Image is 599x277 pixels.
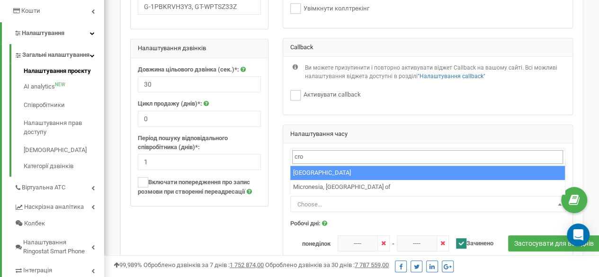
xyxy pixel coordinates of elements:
[131,39,268,58] div: Налаштування дзвінків
[418,73,485,80] a: "Налаштування callback"
[14,232,104,259] a: Налаштування Ringostat Smart Phone
[14,196,104,215] a: Наскрізна аналітика
[305,64,565,80] p: Ви можете призупинити і повторно активувати віджет Callback на вашому сайті. Всі можливі налаштув...
[297,201,322,208] span: Choose...
[23,266,52,275] span: Інтеграція
[24,219,45,228] span: Колбек
[265,261,389,268] span: Оброблено дзвінків за 30 днів :
[290,180,565,195] li: Micronesia, [GEOGRAPHIC_DATA] of
[143,261,264,268] span: Оброблено дзвінків за 7 днів :
[355,261,389,268] u: 7 787 559,00
[24,114,104,141] a: Налаштування прав доступу
[22,51,89,60] span: Загальні налаштування
[301,4,369,13] label: Увімкнути коллтрекінг
[24,96,104,115] a: Співробітники
[283,38,572,57] div: Callback
[24,141,104,160] a: [DEMOGRAPHIC_DATA]
[14,177,104,196] a: Віртуальна АТС
[14,44,104,63] a: Загальні налаштування
[22,183,65,192] span: Віртуальна АТС
[22,29,64,36] span: Налаштування
[24,160,104,171] a: Категорії дзвінків
[283,125,572,144] div: Налаштування часу
[290,166,565,180] li: [GEOGRAPHIC_DATA]
[283,235,338,249] label: понеділок
[138,65,239,74] label: Довжина цільового дзвінка (сек.)*:
[24,203,84,212] span: Наскрізна аналітика
[290,219,321,228] label: Робочі дні:
[138,177,261,197] label: Включати попередження про запис розмови при створенні переадресації
[14,215,104,232] a: Колбек
[24,67,104,78] a: Налаштування проєкту
[138,99,202,108] label: Цикл продажу (днів)*:
[23,238,91,256] span: Налаштування Ringostat Smart Phone
[24,78,104,96] a: AI analyticsNEW
[392,235,394,249] span: -
[21,7,40,14] span: Кошти
[138,134,261,152] label: Період пошуку відповідального співробітника (днів)*:
[230,261,264,268] u: 1 752 874,00
[2,22,104,45] a: Налаштування
[449,235,493,249] label: Зачинено
[567,223,590,246] div: Open Intercom Messenger
[114,261,142,268] span: 99,989%
[301,90,361,99] label: Активувати callback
